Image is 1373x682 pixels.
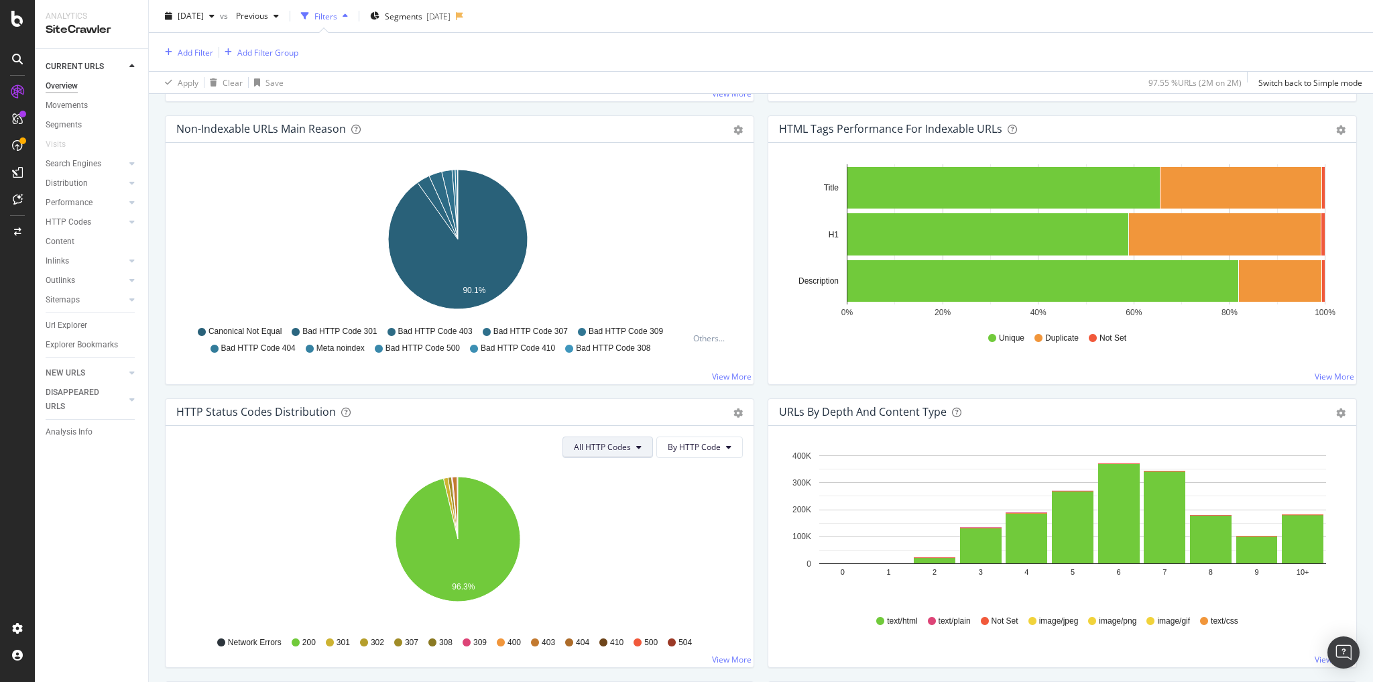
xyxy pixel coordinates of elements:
a: CURRENT URLS [46,60,125,74]
text: 400K [792,451,811,461]
span: image/jpeg [1039,616,1079,627]
span: All HTTP Codes [574,441,631,453]
a: Movements [46,99,139,113]
button: Segments[DATE] [365,5,456,27]
span: Previous [231,10,268,21]
span: Bad HTTP Code 309 [589,326,663,337]
a: Visits [46,137,79,152]
a: Segments [46,118,139,132]
text: Title [824,183,839,192]
text: 90.1% [463,286,485,295]
span: 500 [644,637,658,648]
span: text/plain [939,616,971,627]
svg: A chart. [176,164,739,320]
span: Duplicate [1045,333,1079,344]
a: View More [1315,654,1354,665]
span: image/png [1099,616,1136,627]
text: 200K [792,505,811,514]
div: Clear [223,76,243,88]
span: text/css [1211,616,1238,627]
div: Filters [314,10,337,21]
div: Search Engines [46,157,101,171]
span: 302 [371,637,384,648]
span: Segments [385,10,422,21]
span: 301 [337,637,350,648]
text: 300K [792,478,811,488]
text: Description [798,276,839,286]
div: A chart. [779,164,1342,320]
span: 410 [610,637,623,648]
button: Save [249,72,284,93]
div: DISAPPEARED URLS [46,386,113,414]
button: Add Filter Group [219,44,298,60]
div: Analysis Info [46,425,93,439]
text: 6 [1117,568,1121,576]
span: Bad HTTP Code 410 [481,343,555,354]
div: Outlinks [46,274,75,288]
text: 5 [1071,568,1075,576]
span: Not Set [992,616,1018,627]
text: 20% [935,308,951,317]
span: Bad HTTP Code 500 [385,343,460,354]
text: 7 [1162,568,1167,576]
button: [DATE] [160,5,220,27]
div: gear [1336,408,1346,418]
text: 60% [1126,308,1142,317]
div: Add Filter [178,46,213,58]
button: Switch back to Simple mode [1253,72,1362,93]
text: 2 [933,568,937,576]
text: 4 [1024,568,1028,576]
span: 307 [405,637,418,648]
span: 403 [542,637,555,648]
text: 96.3% [452,582,475,591]
a: Inlinks [46,254,125,268]
button: Clear [204,72,243,93]
div: HTTP Status Codes Distribution [176,405,336,418]
div: Open Intercom Messenger [1327,636,1360,669]
a: Overview [46,79,139,93]
button: All HTTP Codes [562,437,653,458]
span: image/gif [1157,616,1190,627]
span: Bad HTTP Code 308 [576,343,650,354]
text: 100K [792,532,811,541]
span: Meta noindex [316,343,365,354]
text: 9 [1254,568,1258,576]
div: Movements [46,99,88,113]
div: Overview [46,79,78,93]
a: NEW URLS [46,366,125,380]
div: Inlinks [46,254,69,268]
div: gear [733,125,743,135]
span: Network Errors [228,637,282,648]
div: Sitemaps [46,293,80,307]
div: HTTP Codes [46,215,91,229]
div: gear [1336,125,1346,135]
a: Outlinks [46,274,125,288]
span: 504 [678,637,692,648]
a: View More [712,371,752,382]
a: Explorer Bookmarks [46,338,139,352]
div: SiteCrawler [46,22,137,38]
a: Sitemaps [46,293,125,307]
span: text/html [887,616,917,627]
a: Analysis Info [46,425,139,439]
span: 308 [439,637,453,648]
span: Bad HTTP Code 404 [221,343,296,354]
div: Analytics [46,11,137,22]
div: gear [733,408,743,418]
div: Segments [46,118,82,132]
span: Bad HTTP Code 301 [302,326,377,337]
div: Save [265,76,284,88]
button: Previous [231,5,284,27]
text: H1 [829,230,839,239]
span: 2025 Jul. 29th [178,10,204,21]
text: 0 [807,559,811,569]
span: 404 [576,637,589,648]
div: Add Filter Group [237,46,298,58]
div: Others... [693,333,731,344]
svg: A chart. [176,469,739,624]
span: vs [220,10,231,21]
div: A chart. [779,447,1342,603]
div: Apply [178,76,198,88]
button: Filters [296,5,353,27]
